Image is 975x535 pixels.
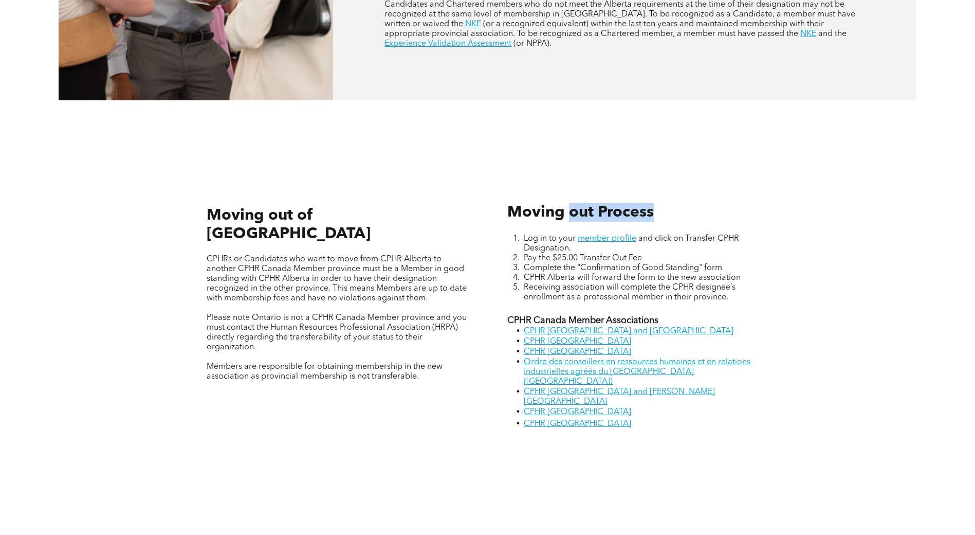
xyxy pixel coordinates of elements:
a: member profile [578,235,636,243]
span: and the [818,30,847,38]
a: NKE [800,30,816,38]
span: Moving out of [GEOGRAPHIC_DATA] [207,208,371,242]
a: NKE [465,20,481,28]
a: CPHR [GEOGRAPHIC_DATA] [524,337,631,346]
a: CPHR [GEOGRAPHIC_DATA] [524,348,631,356]
a: CPHR [GEOGRAPHIC_DATA] [524,420,631,428]
span: and click on Transfer CPHR Designation. [524,235,739,253]
a: CPHR [GEOGRAPHIC_DATA] and [PERSON_NAME][GEOGRAPHIC_DATA] [524,388,715,406]
a: Experience Validation Assessment [384,40,511,48]
a: CPHR [GEOGRAPHIC_DATA] and [GEOGRAPHIC_DATA] [524,327,733,335]
a: Ordre des conseillers en ressources humaines et en relations industrielles agréés du [GEOGRAPHIC_... [524,358,750,386]
span: Receiving association will complete the CPHR designee’s enrollment as a professional member in th... [524,283,735,301]
span: CPHR Alberta will forward the form to the new association [524,274,741,282]
span: Log in to your [524,235,576,243]
span: (or a recognized equivalent) within the last ten years and maintained membership with their appro... [384,20,824,38]
span: CPHRs or Candidates who want to move from CPHR Alberta to another CPHR Canada Member province mus... [207,255,467,302]
span: Members are responsible for obtaining membership in the new association as provincial membership ... [207,363,443,381]
span: Complete the "Confirmation of Good Standing" form [524,264,722,272]
a: CPHR [GEOGRAPHIC_DATA] [524,408,631,416]
span: Please note Ontario is not a CPHR Canada Member province and you must contact the Human Resources... [207,314,467,351]
span: CPHR Canada Member Associations [507,316,658,325]
span: Moving out Process [507,205,654,220]
span: Pay the $25.00 Transfer Out Fee [524,254,642,262]
span: (or NPPA). [513,40,551,48]
span: Candidates and Chartered members who do not meet the Alberta requirements at the time of their de... [384,1,855,28]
